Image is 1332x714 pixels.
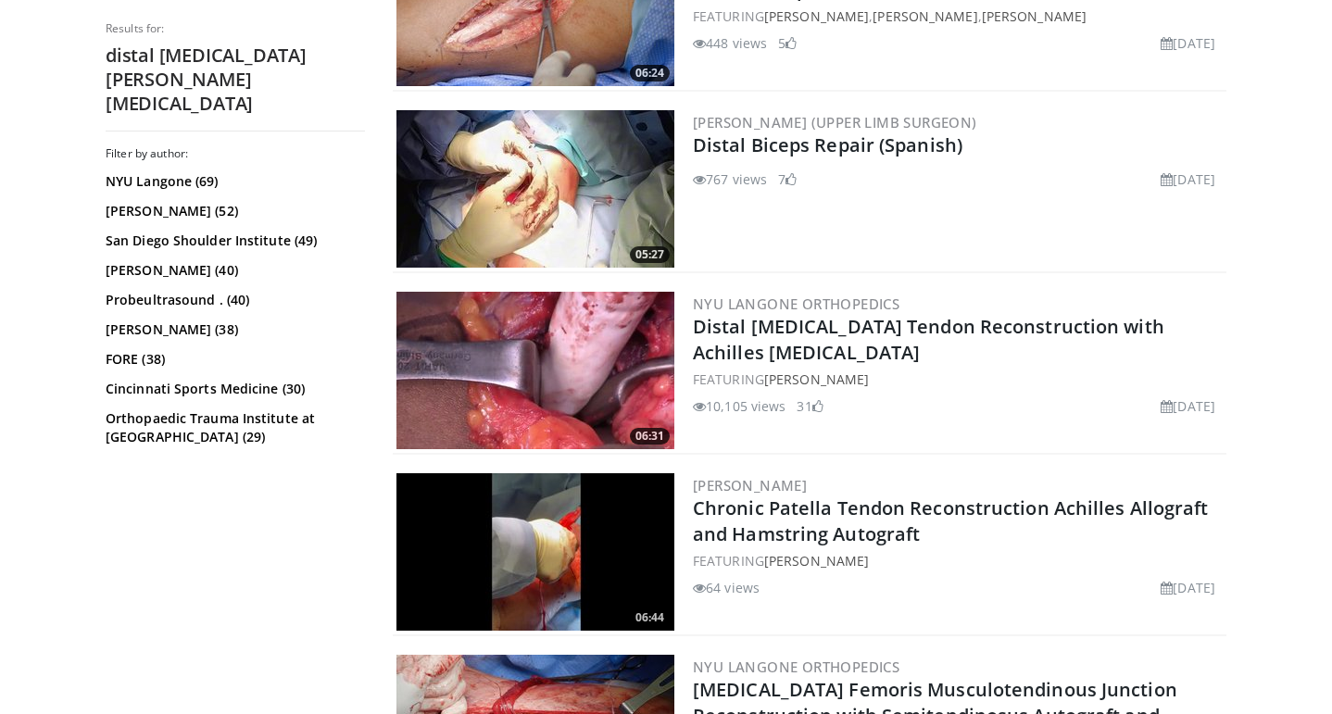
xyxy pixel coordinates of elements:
[778,169,797,189] li: 7
[106,291,360,309] a: Probeultrasound . (40)
[764,7,869,25] a: [PERSON_NAME]
[1161,578,1215,597] li: [DATE]
[693,294,899,313] a: NYU Langone Orthopedics
[106,380,360,398] a: Cincinnati Sports Medicine (30)
[106,350,360,369] a: FORE (38)
[1161,33,1215,53] li: [DATE]
[106,44,365,116] h2: distal [MEDICAL_DATA] [PERSON_NAME] [MEDICAL_DATA]
[106,261,360,280] a: [PERSON_NAME] (40)
[693,370,1223,389] div: FEATURING
[693,132,962,157] a: Distal Biceps Repair (Spanish)
[106,232,360,250] a: San Diego Shoulder Institute (49)
[778,33,797,53] li: 5
[693,551,1223,570] div: FEATURING
[630,65,670,81] span: 06:24
[106,172,360,191] a: NYU Langone (69)
[1161,169,1215,189] li: [DATE]
[396,110,674,268] a: 05:27
[106,21,365,36] p: Results for:
[1161,396,1215,416] li: [DATE]
[693,6,1223,26] div: FEATURING , ,
[630,246,670,263] span: 05:27
[396,110,674,268] img: 9b796985-e507-4c9e-8a23-3c2355bfa458.300x170_q85_crop-smart_upscale.jpg
[693,476,807,495] a: [PERSON_NAME]
[106,409,360,446] a: Orthopaedic Trauma Institute at [GEOGRAPHIC_DATA] (29)
[396,473,674,631] img: c7ae8b96-0285-4ed2-abb6-67a9ebf6408d.300x170_q85_crop-smart_upscale.jpg
[106,202,360,220] a: [PERSON_NAME] (52)
[630,609,670,626] span: 06:44
[982,7,1087,25] a: [PERSON_NAME]
[396,292,674,449] img: e328ea74-348d-478c-b528-755d3ef4d9cf.300x170_q85_crop-smart_upscale.jpg
[106,320,360,339] a: [PERSON_NAME] (38)
[764,370,869,388] a: [PERSON_NAME]
[693,33,767,53] li: 448 views
[873,7,977,25] a: [PERSON_NAME]
[693,658,899,676] a: NYU Langone Orthopedics
[630,428,670,445] span: 06:31
[396,473,674,631] a: 06:44
[693,113,977,132] a: [PERSON_NAME] (Upper limb surgeon)
[693,495,1209,546] a: Chronic Patella Tendon Reconstruction Achilles Allograft and Hamstring Autograft
[693,169,767,189] li: 767 views
[693,314,1164,365] a: Distal [MEDICAL_DATA] Tendon Reconstruction with Achilles [MEDICAL_DATA]
[106,146,365,161] h3: Filter by author:
[396,292,674,449] a: 06:31
[693,396,785,416] li: 10,105 views
[764,552,869,570] a: [PERSON_NAME]
[797,396,823,416] li: 31
[693,578,760,597] li: 64 views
